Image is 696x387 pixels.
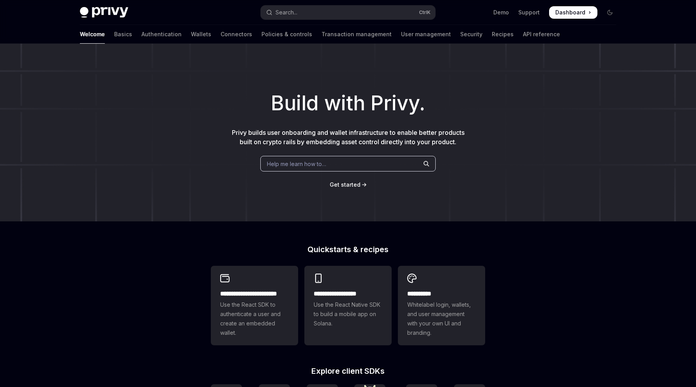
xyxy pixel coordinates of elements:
[267,160,326,168] span: Help me learn how to…
[276,8,297,17] div: Search...
[549,6,597,19] a: Dashboard
[232,129,465,146] span: Privy builds user onboarding and wallet infrastructure to enable better products built on crypto ...
[114,25,132,44] a: Basics
[492,25,514,44] a: Recipes
[80,25,105,44] a: Welcome
[314,300,382,328] span: Use the React Native SDK to build a mobile app on Solana.
[322,25,392,44] a: Transaction management
[141,25,182,44] a: Authentication
[460,25,482,44] a: Security
[523,25,560,44] a: API reference
[555,9,585,16] span: Dashboard
[261,5,435,19] button: Open search
[12,88,684,118] h1: Build with Privy.
[604,6,616,19] button: Toggle dark mode
[261,25,312,44] a: Policies & controls
[221,25,252,44] a: Connectors
[398,266,485,345] a: **** *****Whitelabel login, wallets, and user management with your own UI and branding.
[211,367,485,375] h2: Explore client SDKs
[211,246,485,253] h2: Quickstarts & recipes
[220,300,289,338] span: Use the React SDK to authenticate a user and create an embedded wallet.
[304,266,392,345] a: **** **** **** ***Use the React Native SDK to build a mobile app on Solana.
[518,9,540,16] a: Support
[401,25,451,44] a: User management
[493,9,509,16] a: Demo
[330,181,360,189] a: Get started
[407,300,476,338] span: Whitelabel login, wallets, and user management with your own UI and branding.
[191,25,211,44] a: Wallets
[80,7,128,18] img: dark logo
[419,9,431,16] span: Ctrl K
[330,181,360,188] span: Get started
